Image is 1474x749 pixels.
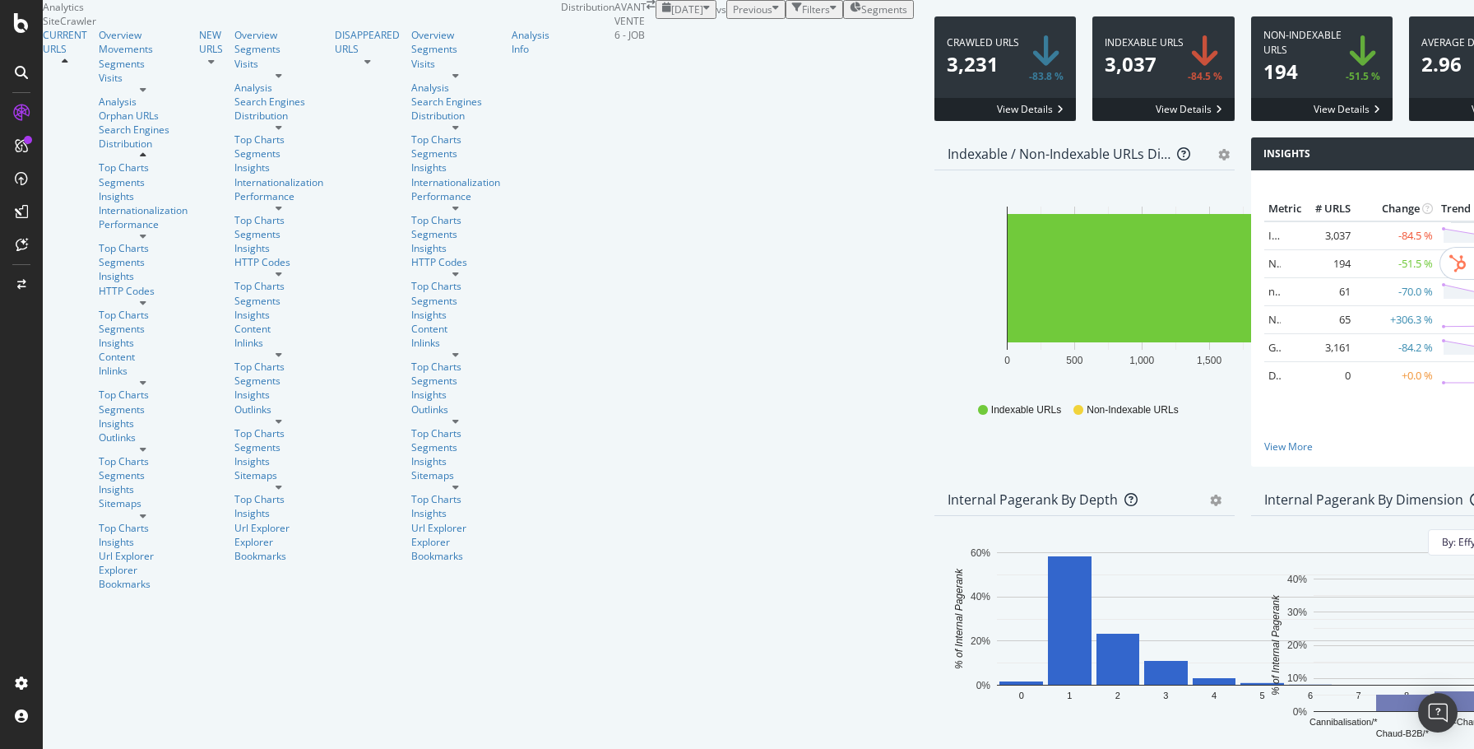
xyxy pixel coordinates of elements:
[1004,355,1010,366] text: 0
[411,492,500,506] div: Top Charts
[411,213,500,227] a: Top Charts
[671,2,703,16] span: 2025 Jul. 8th
[99,255,188,269] div: Segments
[1087,403,1178,417] span: Non-Indexable URLs
[99,430,188,444] a: Outlinks
[234,28,323,42] div: Overview
[1210,495,1221,506] div: gear
[234,454,323,468] a: Insights
[99,322,188,336] a: Segments
[99,402,188,416] div: Segments
[411,175,500,189] a: Internationalization
[411,28,500,42] a: Overview
[411,133,500,147] div: Top Charts
[199,28,223,56] div: NEW URLS
[411,506,500,520] div: Insights
[99,95,188,109] div: Analysis
[1264,197,1290,221] th: Metric
[99,482,188,496] div: Insights
[411,294,500,308] a: Segments
[234,440,323,454] div: Segments
[411,95,482,109] a: Search Engines
[99,123,169,137] div: Search Engines
[99,217,188,231] a: Performance
[234,535,323,563] a: Explorer Bookmarks
[1268,340,1319,355] a: GZIP URLs
[1355,333,1437,361] td: -84.2 %
[411,360,500,374] a: Top Charts
[411,336,500,350] a: Inlinks
[234,57,323,71] a: Visits
[411,308,500,322] a: Insights
[234,95,305,109] a: Search Engines
[1292,706,1307,718] text: 0%
[1197,355,1221,366] text: 1,500
[99,549,188,563] div: Url Explorer
[948,491,1118,508] div: Internal Pagerank by Depth
[234,308,323,322] a: Insights
[948,146,1170,162] div: Indexable / Non-Indexable URLs Distribution
[411,255,500,269] a: HTTP Codes
[99,535,188,549] div: Insights
[234,213,323,227] a: Top Charts
[1355,361,1437,389] td: +0.0 %
[99,496,188,510] a: Sitemaps
[99,521,188,535] a: Top Charts
[411,535,500,563] a: Explorer Bookmarks
[99,57,188,71] a: Segments
[234,160,323,174] div: Insights
[99,364,188,378] div: Inlinks
[1268,228,1344,243] a: Indexable URLs
[99,28,188,42] div: Overview
[99,71,188,85] a: Visits
[1263,146,1310,162] h4: Insights
[411,57,500,71] div: Visits
[99,336,188,350] a: Insights
[1289,249,1355,277] td: 194
[234,147,323,160] a: Segments
[234,109,323,123] a: Distribution
[234,336,323,350] a: Inlinks
[234,426,323,440] a: Top Charts
[1019,691,1024,700] text: 0
[99,109,188,123] div: Orphan URLs
[411,227,500,241] a: Segments
[99,42,188,56] div: Movements
[99,563,188,591] div: Explorer Bookmarks
[411,279,500,293] div: Top Charts
[411,521,500,535] div: Url Explorer
[234,227,323,241] a: Segments
[234,241,323,255] a: Insights
[99,454,188,468] div: Top Charts
[1289,197,1355,221] th: # URLS
[411,109,500,123] a: Distribution
[411,426,500,440] a: Top Charts
[1355,197,1437,221] th: Change
[716,2,726,16] span: vs
[512,28,549,56] a: Analysis Info
[99,160,188,174] div: Top Charts
[234,468,323,482] a: Sitemaps
[1286,640,1306,651] text: 20%
[234,133,323,147] a: Top Charts
[411,468,500,482] div: Sitemaps
[1437,197,1451,221] th: Trend
[234,492,323,506] div: Top Charts
[411,402,500,416] a: Outlinks
[234,255,323,269] div: HTTP Codes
